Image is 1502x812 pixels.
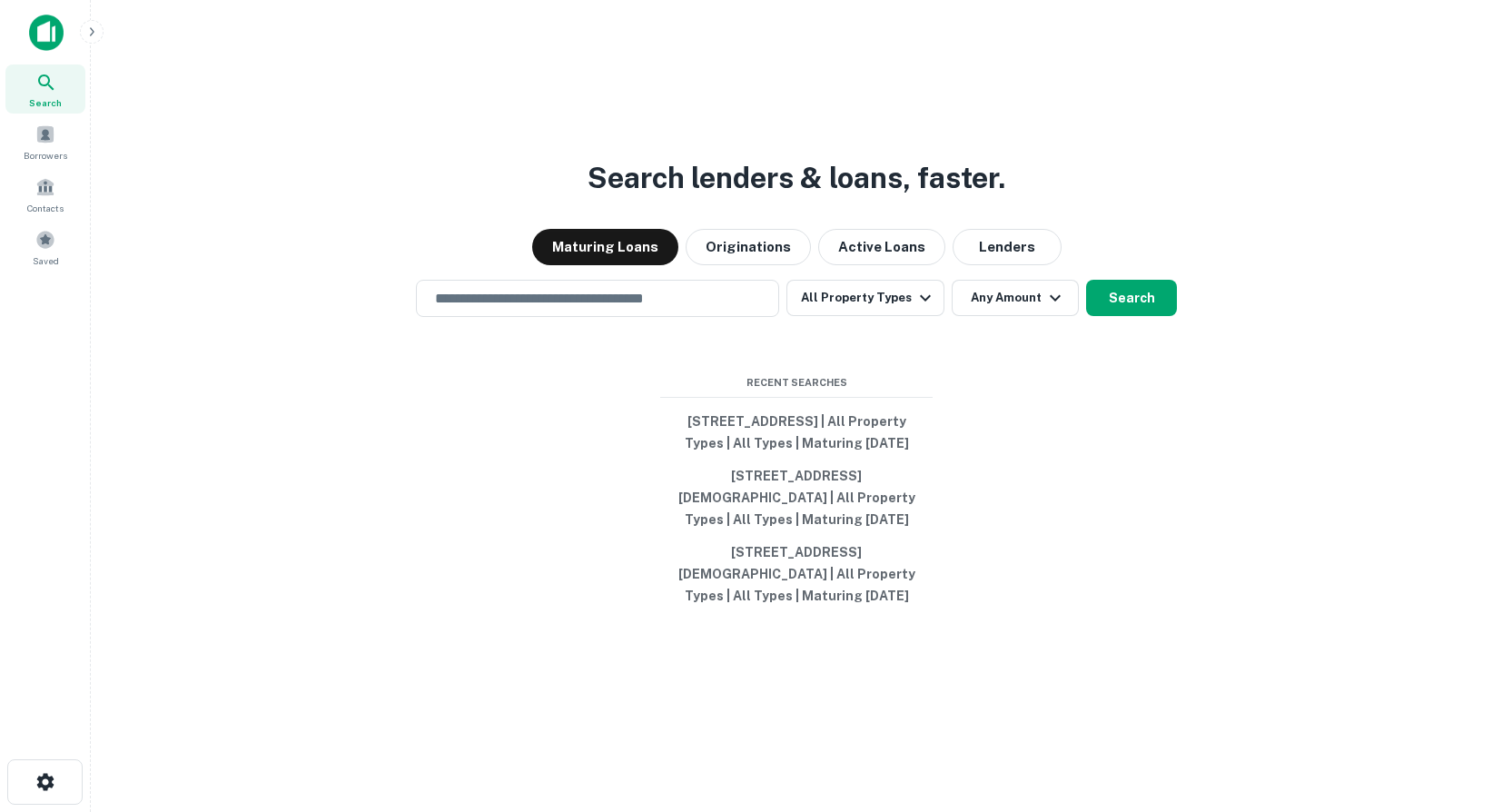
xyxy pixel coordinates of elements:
h3: Search lenders & loans, faster. [588,156,1005,200]
iframe: Chat Widget [1411,667,1502,754]
a: Search [5,64,85,114]
button: Search [1086,280,1177,316]
button: Active Loans [818,229,945,265]
button: All Property Types [786,280,944,316]
a: Contacts [5,170,85,219]
button: Any Amount [952,280,1079,316]
span: Saved [33,253,59,268]
span: Search [29,95,62,110]
button: Lenders [953,229,1062,265]
button: [STREET_ADDRESS][DEMOGRAPHIC_DATA] | All Property Types | All Types | Maturing [DATE] [660,536,933,612]
img: capitalize-icon.png [29,15,64,51]
button: [STREET_ADDRESS][DEMOGRAPHIC_DATA] | All Property Types | All Types | Maturing [DATE] [660,460,933,536]
a: Saved [5,223,85,272]
span: Contacts [27,201,64,215]
button: Originations [686,229,811,265]
button: [STREET_ADDRESS] | All Property Types | All Types | Maturing [DATE] [660,405,933,460]
span: Borrowers [24,148,67,163]
a: Borrowers [5,117,85,166]
span: Recent Searches [660,375,933,391]
button: Maturing Loans [532,229,678,265]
